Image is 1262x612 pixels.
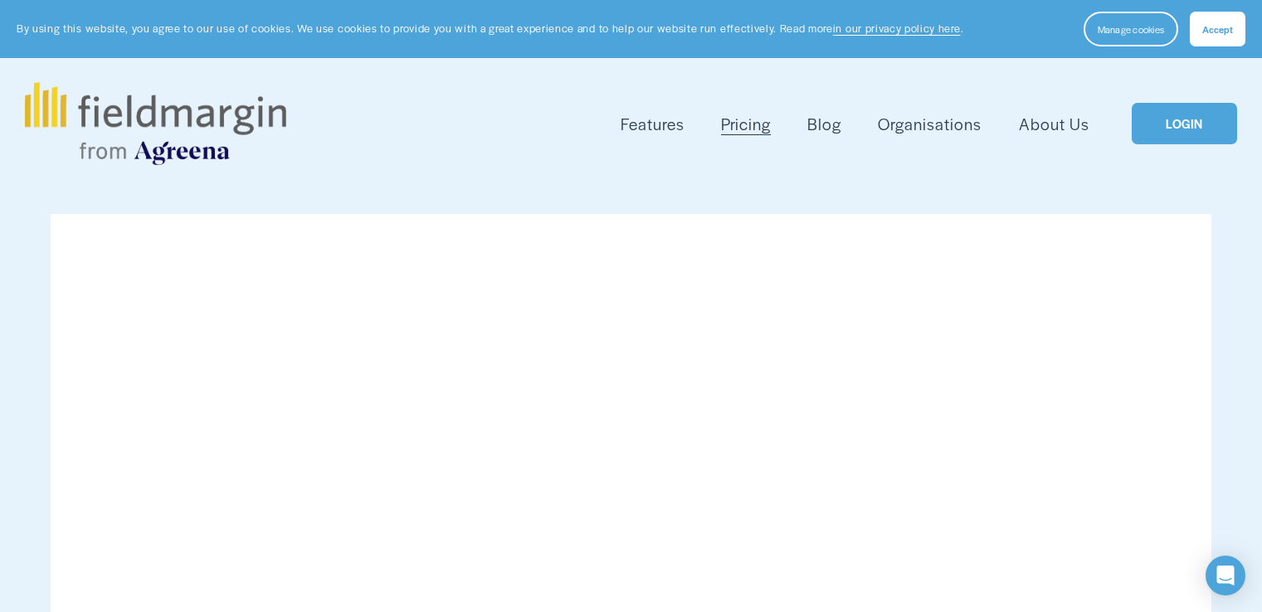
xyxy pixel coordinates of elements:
p: By using this website, you agree to our use of cookies. We use cookies to provide you with a grea... [17,21,963,36]
span: Accept [1202,22,1233,36]
a: LOGIN [1132,103,1236,145]
button: Manage cookies [1084,12,1178,46]
div: Open Intercom Messenger [1206,556,1245,595]
button: Accept [1190,12,1245,46]
a: About Us [1019,110,1089,138]
img: fieldmargin.com [25,82,285,165]
a: Pricing [721,110,771,138]
span: Features [621,112,685,136]
a: in our privacy policy here [833,21,961,36]
a: Blog [807,110,841,138]
span: Manage cookies [1098,22,1164,36]
a: folder dropdown [621,110,685,138]
a: Organisations [878,110,982,138]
